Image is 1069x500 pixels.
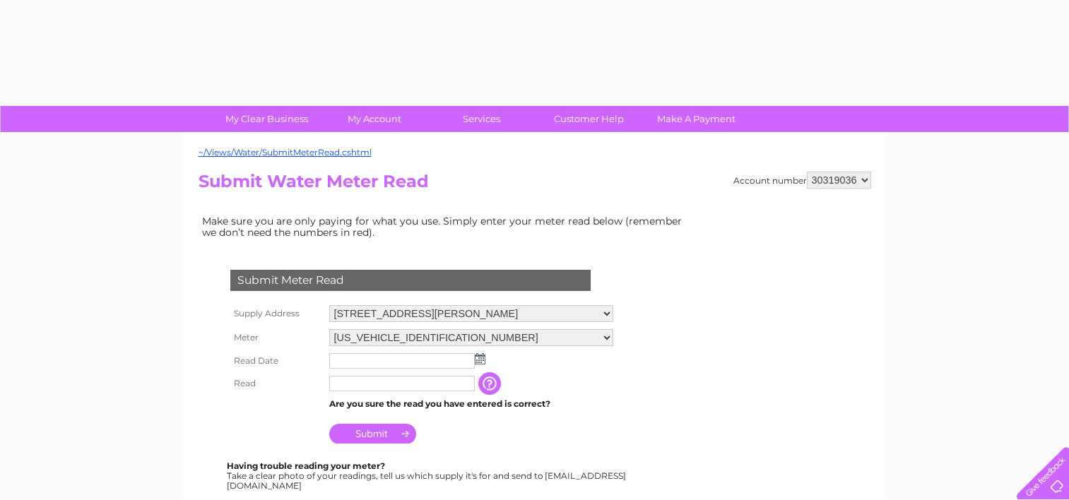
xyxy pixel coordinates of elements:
[227,372,326,395] th: Read
[230,270,591,291] div: Submit Meter Read
[227,302,326,326] th: Supply Address
[478,372,504,395] input: Information
[733,172,871,189] div: Account number
[326,395,617,413] td: Are you sure the read you have entered is correct?
[227,350,326,372] th: Read Date
[208,106,325,132] a: My Clear Business
[638,106,755,132] a: Make A Payment
[199,147,372,157] a: ~/Views/Water/SubmitMeterRead.cshtml
[227,326,326,350] th: Meter
[227,460,385,471] b: Having trouble reading your meter?
[329,424,416,444] input: Submit
[227,461,628,490] div: Take a clear photo of your readings, tell us which supply it's for and send to [EMAIL_ADDRESS][DO...
[316,106,432,132] a: My Account
[199,212,693,242] td: Make sure you are only paying for what you use. Simply enter your meter read below (remember we d...
[531,106,647,132] a: Customer Help
[423,106,540,132] a: Services
[199,172,871,198] h2: Submit Water Meter Read
[475,353,485,364] img: ...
